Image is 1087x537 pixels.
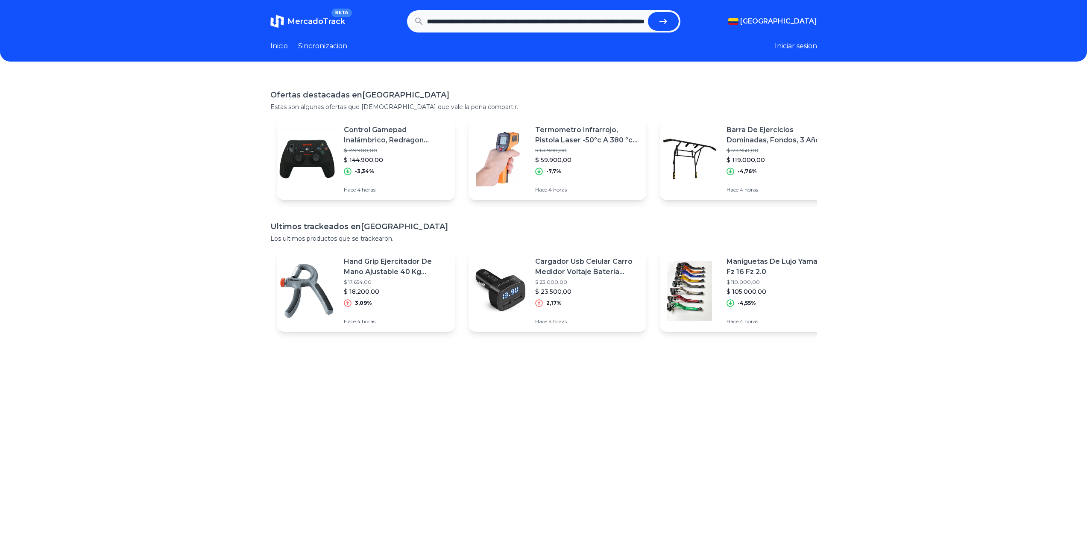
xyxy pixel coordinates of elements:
[344,279,448,286] p: $ 17.654,00
[270,41,288,51] a: Inicio
[546,168,561,175] p: -7,7%
[535,279,639,286] p: $ 23.000,00
[270,234,817,243] p: Los ultimos productos que se trackearon.
[535,318,639,325] p: Hace 4 horas
[738,300,756,307] p: -4,55%
[344,156,448,164] p: $ 144.900,00
[535,156,639,164] p: $ 59.900,00
[727,125,831,145] p: Barra De Ejercicios Dominadas, Fondos, 3 Años De Garantía
[727,279,831,286] p: $ 110.000,00
[270,15,284,28] img: MercadoTrack
[277,129,337,189] img: Featured image
[277,250,455,332] a: Featured imageHand Grip Ejercitador De Mano Ajustable 40 Kg Sportfitness$ 17.654,00$ 18.200,003,0...
[344,186,448,193] p: Hace 4 horas
[728,18,738,25] img: Colombia
[740,16,817,27] span: [GEOGRAPHIC_DATA]
[727,287,831,296] p: $ 105.000,00
[469,129,528,189] img: Featured image
[287,17,345,26] span: MercadoTrack
[660,118,838,200] a: Featured imageBarra De Ejercicios Dominadas, Fondos, 3 Años De Garantía$ 124.950,00$ 119.000,00-4...
[469,261,528,321] img: Featured image
[344,318,448,325] p: Hace 4 horas
[727,186,831,193] p: Hace 4 horas
[298,41,347,51] a: Sincronizacion
[660,250,838,332] a: Featured imageManiguetas De Lujo Yamaha Fz 16 Fz 2.0$ 110.000,00$ 105.000,00-4,55%Hace 4 horas
[727,257,831,277] p: Maniguetas De Lujo Yamaha Fz 16 Fz 2.0
[270,15,345,28] a: MercadoTrackBETA
[355,300,372,307] p: 3,09%
[355,168,374,175] p: -3,34%
[277,261,337,321] img: Featured image
[546,300,562,307] p: 2,17%
[535,147,639,154] p: $ 64.900,00
[727,318,831,325] p: Hace 4 horas
[535,257,639,277] p: Cargador Usb Celular Carro Medidor Voltaje Bateria Vehicular
[469,250,646,332] a: Featured imageCargador Usb Celular Carro Medidor Voltaje Bateria Vehicular$ 23.000,00$ 23.500,002...
[344,147,448,154] p: $ 149.900,00
[727,156,831,164] p: $ 119.000,00
[660,261,720,321] img: Featured image
[469,118,646,200] a: Featured imageTermometro Infrarrojo, Pistola Laser -50ºc A 380 ºc Digital$ 64.900,00$ 59.900,00-7...
[344,125,448,145] p: Control Gamepad Inalámbrico, Redragon Harrow G808, Pc / Ps3
[270,103,817,111] p: Estas son algunas ofertas que [DEMOGRAPHIC_DATA] que vale la pena compartir.
[738,168,757,175] p: -4,76%
[270,221,817,233] h1: Ultimos trackeados en [GEOGRAPHIC_DATA]
[535,287,639,296] p: $ 23.500,00
[344,287,448,296] p: $ 18.200,00
[727,147,831,154] p: $ 124.950,00
[331,9,352,17] span: BETA
[728,16,817,27] button: [GEOGRAPHIC_DATA]
[775,41,817,51] button: Iniciar sesion
[344,257,448,277] p: Hand Grip Ejercitador De Mano Ajustable 40 Kg Sportfitness
[270,89,817,101] h1: Ofertas destacadas en [GEOGRAPHIC_DATA]
[535,125,639,145] p: Termometro Infrarrojo, Pistola Laser -50ºc A 380 ºc Digital
[535,186,639,193] p: Hace 4 horas
[277,118,455,200] a: Featured imageControl Gamepad Inalámbrico, Redragon Harrow G808, Pc / Ps3$ 149.900,00$ 144.900,00...
[660,129,720,189] img: Featured image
